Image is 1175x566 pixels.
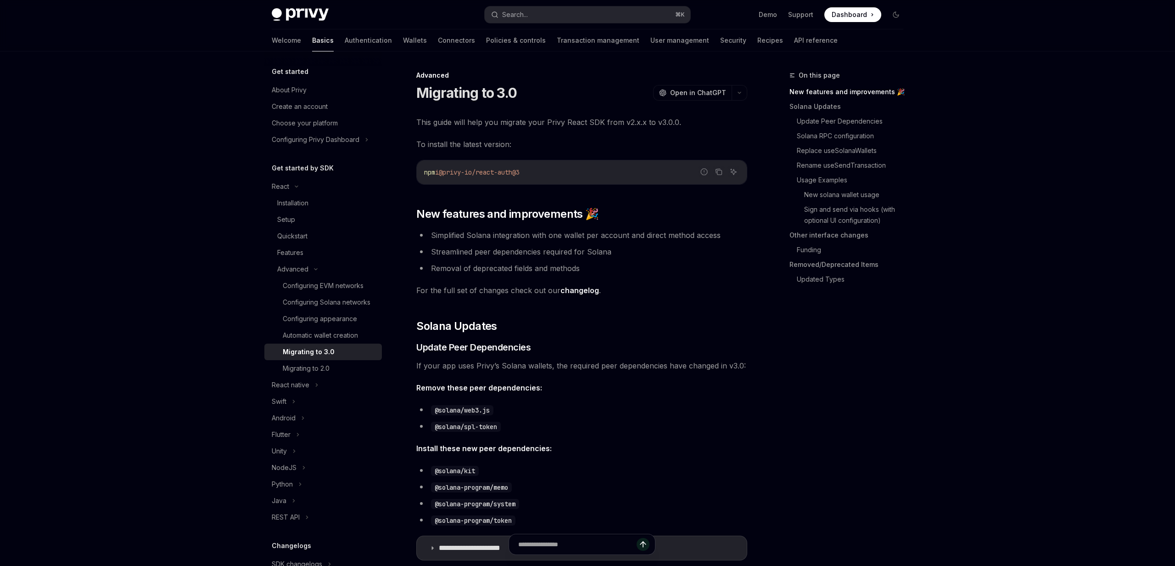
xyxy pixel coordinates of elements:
[832,10,867,19] span: Dashboard
[416,383,542,392] strong: Remove these peer dependencies:
[889,7,903,22] button: Toggle dark mode
[713,166,725,178] button: Copy the contents from the code block
[264,98,382,115] a: Create an account
[797,129,911,143] a: Solana RPC configuration
[264,344,382,360] a: Migrating to 3.0
[283,346,335,357] div: Migrating to 3.0
[727,166,739,178] button: Ask AI
[431,466,479,476] code: @solana/kit
[272,479,293,490] div: Python
[272,181,289,192] div: React
[637,538,649,551] button: Send message
[431,515,515,526] code: @solana-program/token
[272,8,329,21] img: dark logo
[757,29,783,51] a: Recipes
[272,66,308,77] h5: Get started
[345,29,392,51] a: Authentication
[670,88,726,97] span: Open in ChatGPT
[283,280,364,291] div: Configuring EVM networks
[438,29,475,51] a: Connectors
[416,284,747,297] span: For the full set of changes check out our .
[272,540,311,551] h5: Changelogs
[264,211,382,228] a: Setup
[502,9,528,20] div: Search...
[416,229,747,242] li: Simplified Solana integration with one wallet per account and direct method access
[557,29,639,51] a: Transaction management
[485,6,690,23] button: Search...⌘K
[416,359,747,372] span: If your app uses Privy’s Solana wallets, the required peer dependencies have changed in v3.0:
[416,341,531,354] span: Update Peer Dependencies
[720,29,746,51] a: Security
[403,29,427,51] a: Wallets
[277,214,295,225] div: Setup
[797,173,911,187] a: Usage Examples
[650,29,709,51] a: User management
[486,29,546,51] a: Policies & controls
[264,327,382,344] a: Automatic wallet creation
[698,166,710,178] button: Report incorrect code
[431,422,501,432] code: @solana/spl-token
[272,379,309,391] div: React native
[283,330,358,341] div: Automatic wallet creation
[431,499,519,509] code: @solana-program/system
[560,286,599,295] a: changelog
[272,85,307,96] div: About Privy
[824,7,881,22] a: Dashboard
[797,243,911,257] a: Funding
[272,134,359,145] div: Configuring Privy Dashboard
[272,118,338,129] div: Choose your platform
[416,138,747,151] span: To install the latest version:
[789,99,911,114] a: Solana Updates
[789,257,911,272] a: Removed/Deprecated Items
[416,319,497,334] span: Solana Updates
[277,264,308,275] div: Advanced
[788,10,813,19] a: Support
[789,228,911,243] a: Other interface changes
[277,247,303,258] div: Features
[797,158,911,173] a: Rename useSendTransaction
[431,405,493,415] code: @solana/web3.js
[804,187,911,202] a: New solana wallet usage
[435,168,439,176] span: i
[264,244,382,261] a: Features
[312,29,334,51] a: Basics
[264,228,382,244] a: Quickstart
[759,10,777,19] a: Demo
[416,207,599,221] span: New features and improvements 🎉
[272,446,287,457] div: Unity
[416,245,747,258] li: Streamlined peer dependencies required for Solana
[653,85,732,101] button: Open in ChatGPT
[675,11,685,18] span: ⌘ K
[797,114,911,129] a: Update Peer Dependencies
[264,294,382,311] a: Configuring Solana networks
[277,198,308,209] div: Installation
[797,143,911,158] a: Replace useSolanaWallets
[264,115,382,131] a: Choose your platform
[416,116,747,129] span: This guide will help you migrate your Privy React SDK from v2.x.x to v3.0.0.
[804,202,911,228] a: Sign and send via hooks (with optional UI configuration)
[277,231,308,242] div: Quickstart
[416,85,517,101] h1: Migrating to 3.0
[794,29,838,51] a: API reference
[283,363,330,374] div: Migrating to 2.0
[272,396,286,407] div: Swift
[799,70,840,81] span: On this page
[416,71,747,80] div: Advanced
[283,297,370,308] div: Configuring Solana networks
[272,495,286,506] div: Java
[272,512,300,523] div: REST API
[272,101,328,112] div: Create an account
[264,277,382,294] a: Configuring EVM networks
[431,482,512,492] code: @solana-program/memo
[264,195,382,211] a: Installation
[272,29,301,51] a: Welcome
[272,413,296,424] div: Android
[272,462,297,473] div: NodeJS
[264,360,382,377] a: Migrating to 2.0
[789,85,911,99] a: New features and improvements 🎉
[264,82,382,98] a: About Privy
[424,168,435,176] span: npm
[283,313,357,324] div: Configuring appearance
[416,262,747,275] li: Removal of deprecated fields and methods
[439,168,520,176] span: @privy-io/react-auth@3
